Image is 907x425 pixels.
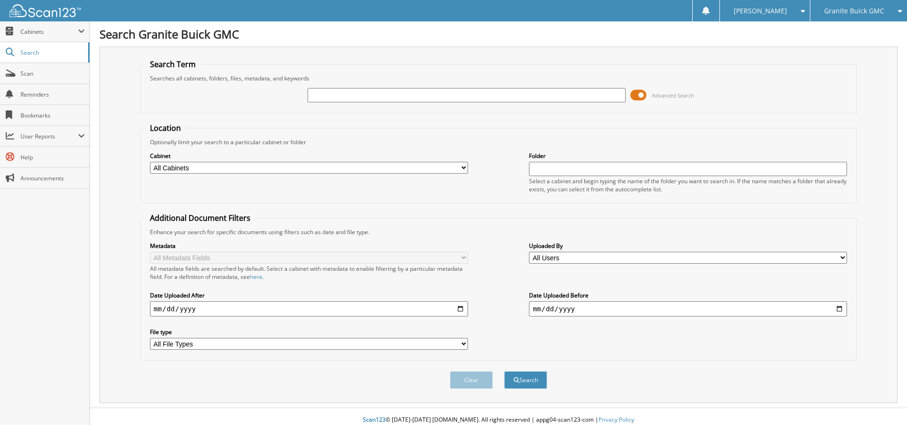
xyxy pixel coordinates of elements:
span: Cabinets [20,28,78,36]
div: All metadata fields are searched by default. Select a cabinet with metadata to enable filtering b... [150,265,468,281]
input: end [529,301,847,316]
span: Help [20,153,85,161]
span: Bookmarks [20,111,85,119]
button: Search [504,371,547,389]
div: Optionally limit your search to a particular cabinet or folder [145,138,852,146]
label: Metadata [150,242,468,250]
span: User Reports [20,132,78,140]
span: Granite Buick GMC [824,8,884,14]
button: Clear [450,371,493,389]
div: Enhance your search for specific documents using filters such as date and file type. [145,228,852,236]
img: scan123-logo-white.svg [10,4,81,17]
div: Searches all cabinets, folders, files, metadata, and keywords [145,74,852,82]
span: Advanced Search [652,92,694,99]
div: Select a cabinet and begin typing the name of the folder you want to search in. If the name match... [529,177,847,193]
span: [PERSON_NAME] [734,8,787,14]
label: Cabinet [150,152,468,160]
h1: Search Granite Buick GMC [100,26,897,42]
span: Announcements [20,174,85,182]
span: Search [20,49,83,57]
a: here [250,273,262,281]
a: Privacy Policy [598,415,634,424]
label: Date Uploaded After [150,291,468,299]
label: Uploaded By [529,242,847,250]
legend: Additional Document Filters [145,213,255,223]
label: Folder [529,152,847,160]
legend: Location [145,123,186,133]
span: Reminders [20,90,85,99]
legend: Search Term [145,59,200,69]
input: start [150,301,468,316]
span: Scan123 [363,415,386,424]
span: Scan [20,69,85,78]
label: Date Uploaded Before [529,291,847,299]
label: File type [150,328,468,336]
